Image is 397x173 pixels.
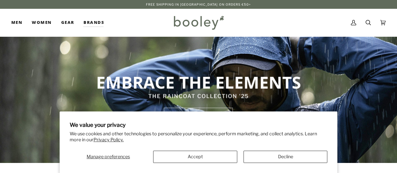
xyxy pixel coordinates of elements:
span: Women [32,19,51,26]
button: Decline [244,151,327,163]
button: Manage preferences [70,151,147,163]
h2: We value your privacy [70,122,328,128]
span: Manage preferences [87,154,130,159]
button: Accept [153,151,237,163]
p: We use cookies and other technologies to personalize your experience, perform marketing, and coll... [70,131,328,143]
a: SHOP rain [164,108,233,128]
span: Men [11,19,22,26]
p: THE RAINCOAT COLLECTION '25 [84,92,313,100]
img: Booley [171,14,226,32]
p: Free Shipping in [GEOGRAPHIC_DATA] on Orders €50+ [146,2,251,7]
span: Gear [61,19,74,26]
span: Brands [83,19,104,26]
a: Brands [79,9,109,36]
a: Women [27,9,56,36]
a: Men [11,9,27,36]
p: EMBRACE THE ELEMENTS [84,72,313,92]
a: Privacy Policy. [94,137,124,143]
a: Gear [56,9,79,36]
